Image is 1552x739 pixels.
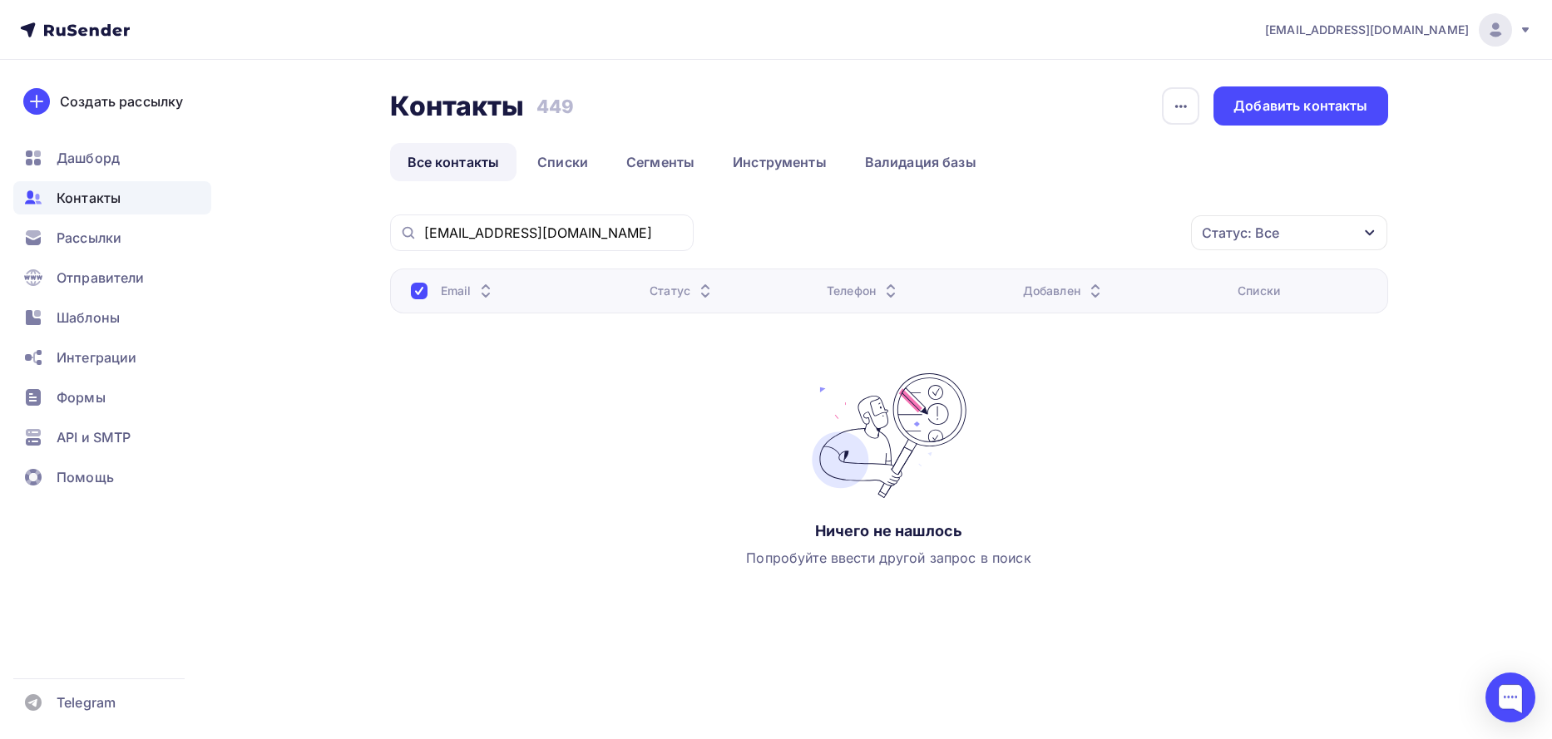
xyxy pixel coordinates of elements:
[57,387,106,407] span: Формы
[57,268,145,288] span: Отправители
[1265,13,1532,47] a: [EMAIL_ADDRESS][DOMAIN_NAME]
[1233,96,1367,116] div: Добавить контакты
[1202,223,1279,243] div: Статус: Все
[650,283,715,299] div: Статус
[520,143,605,181] a: Списки
[715,143,844,181] a: Инструменты
[1265,22,1469,38] span: [EMAIL_ADDRESS][DOMAIN_NAME]
[390,90,525,123] h2: Контакты
[57,427,131,447] span: API и SMTP
[390,143,517,181] a: Все контакты
[848,143,994,181] a: Валидация базы
[13,141,211,175] a: Дашборд
[536,95,574,118] h3: 449
[746,548,1031,568] div: Попробуйте ввести другой запрос в поиск
[827,283,901,299] div: Телефон
[13,381,211,414] a: Формы
[441,283,497,299] div: Email
[57,188,121,208] span: Контакты
[13,181,211,214] a: Контакты
[424,224,684,242] input: Поиск
[815,521,962,541] div: Ничего не нашлось
[13,221,211,254] a: Рассылки
[57,692,116,712] span: Telegram
[57,148,120,168] span: Дашборд
[13,261,211,294] a: Отправители
[1190,214,1388,251] button: Статус: Все
[1238,283,1280,299] div: Списки
[13,301,211,334] a: Шаблоны
[57,228,121,248] span: Рассылки
[57,347,136,367] span: Интеграции
[60,91,183,111] div: Создать рассылку
[609,143,712,181] a: Сегменты
[57,467,114,487] span: Помощь
[57,308,120,328] span: Шаблоны
[1023,283,1105,299] div: Добавлен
